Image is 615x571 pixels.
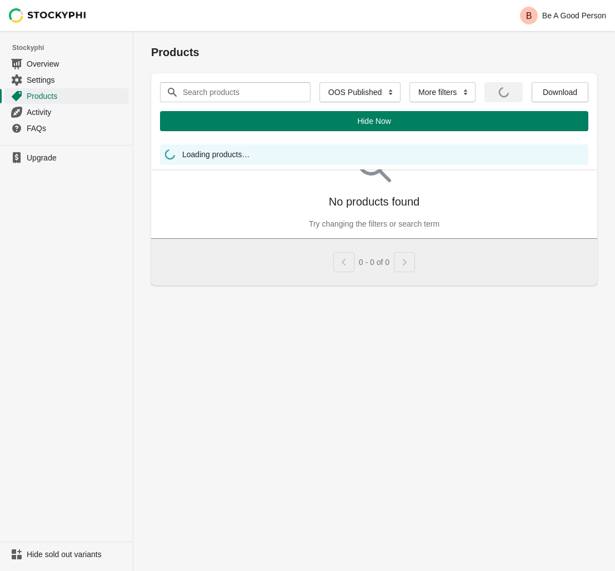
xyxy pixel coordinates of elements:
span: FAQs [27,123,126,134]
span: Hide Now [357,117,391,126]
button: Hide Now [160,111,588,131]
input: Search products [182,82,291,102]
p: Be A Good Person [542,11,606,20]
a: Overview [4,56,128,72]
nav: Pagination [333,248,415,272]
a: FAQs [4,120,128,136]
span: 0 - 0 of 0 [359,258,389,267]
span: Avatar with initials B [520,7,538,24]
span: Products [27,91,126,102]
span: Loading products… [182,149,249,163]
p: No products found [329,194,419,209]
p: Try changing the filters or search term [309,218,439,229]
span: Overview [27,58,126,69]
span: Download [543,88,577,97]
span: Settings [27,74,126,86]
button: Avatar with initials BBe A Good Person [516,4,611,27]
a: Upgrade [4,150,128,166]
a: Activity [4,104,128,120]
h1: Products [151,44,597,60]
span: Stockyphi [12,42,133,53]
a: Hide sold out variants [4,547,128,562]
span: Activity [27,107,126,118]
span: Upgrade [27,152,126,163]
span: Hide sold out variants [27,549,126,560]
a: Settings [4,72,128,88]
a: Products [4,88,128,104]
text: B [526,11,532,21]
img: Stockyphi [9,8,87,23]
button: Download [532,82,588,102]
